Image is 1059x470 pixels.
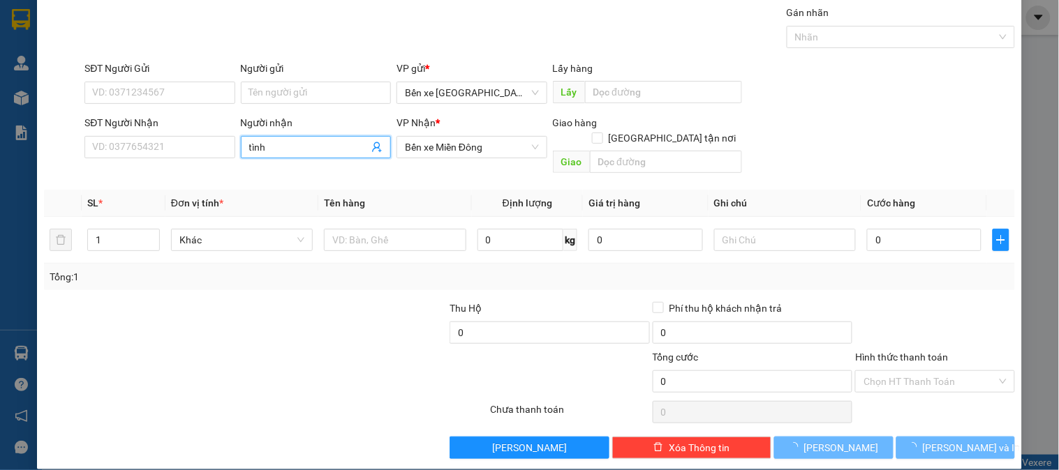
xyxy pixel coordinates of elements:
div: Bến xe [GEOGRAPHIC_DATA] [12,12,154,45]
div: Người gửi [241,61,391,76]
th: Ghi chú [709,190,861,217]
span: Phí thu hộ khách nhận trả [664,301,788,316]
span: Bến xe Quảng Ngãi [405,82,538,103]
input: 0 [588,229,703,251]
span: Xóa Thông tin [669,440,730,455]
div: SĐT Người Gửi [84,61,235,76]
div: VP gửi [397,61,547,76]
span: [PERSON_NAME] [804,440,879,455]
div: Chưa thanh toán [489,402,651,426]
span: TC: [163,89,182,104]
span: Tổng cước [653,351,699,363]
span: SL [87,197,98,209]
div: 0786436882 [163,62,276,82]
button: plus [993,229,1009,251]
button: [PERSON_NAME] [774,437,893,459]
span: Lấy [553,81,585,103]
span: loading [789,442,804,452]
span: VP Nhận [397,117,436,128]
label: Gán nhãn [787,7,829,18]
span: THÀNH CÔNG [163,82,253,130]
span: Giao [553,151,590,173]
span: [PERSON_NAME] và In [923,440,1021,455]
span: user-add [371,142,383,153]
span: delete [653,442,663,453]
div: NGA [163,45,276,62]
span: Khác [179,229,304,250]
input: VD: Bàn, Ghế [324,229,466,251]
input: Ghi Chú [714,229,856,251]
span: kg [563,229,577,251]
span: plus [993,234,1009,245]
div: SĐT Người Nhận [84,115,235,130]
span: Gửi: [12,13,34,28]
span: [PERSON_NAME] [492,440,567,455]
span: Lấy hàng [553,63,593,74]
button: [PERSON_NAME] và In [896,437,1015,459]
input: Dọc đường [585,81,742,103]
button: deleteXóa Thông tin [612,437,771,459]
input: Dọc đường [590,151,742,173]
label: Hình thức thanh toán [855,351,948,363]
span: Định lượng [503,197,552,209]
span: Đơn vị tính [171,197,223,209]
span: Giá trị hàng [588,197,640,209]
span: Giao hàng [553,117,598,128]
span: Cước hàng [867,197,915,209]
span: [GEOGRAPHIC_DATA] tận nơi [603,130,742,146]
div: Bến xe Miền Đông [163,12,276,45]
span: Tên hàng [324,197,365,209]
div: Tổng: 1 [50,269,410,285]
span: Thu Hộ [450,303,482,314]
span: loading [908,442,923,452]
span: Bến xe Miền Đông [405,137,538,158]
span: Nhận: [163,13,197,28]
button: [PERSON_NAME] [450,437,609,459]
div: Người nhận [241,115,391,130]
button: delete [50,229,72,251]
